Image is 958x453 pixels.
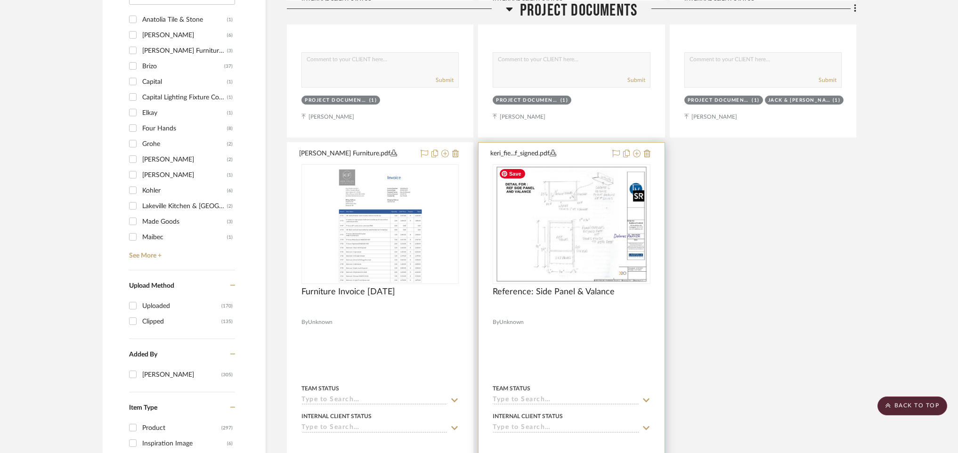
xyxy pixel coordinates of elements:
div: Uploaded [142,299,221,314]
div: Clipped [142,314,221,329]
a: See More + [127,245,235,260]
div: Grohe [142,137,227,152]
div: (1) [227,230,233,245]
div: Anatolia Tile & Stone [142,12,227,27]
div: Kohler [142,183,227,198]
span: By [493,318,499,327]
div: [PERSON_NAME] Furniture Company [142,43,227,58]
button: keri_fie...f_signed.pdf [490,148,606,160]
input: Type to Search… [301,396,447,405]
div: Project Documents [496,97,558,104]
div: Capital [142,74,227,89]
div: (1) [369,97,377,104]
div: [PERSON_NAME] [142,28,227,43]
div: Internal Client Status [301,412,372,421]
div: (3) [227,43,233,58]
div: (1) [560,97,568,104]
img: Furniture Invoice 2/6/25 [335,165,426,283]
div: (1) [227,90,233,105]
input: Type to Search… [493,396,639,405]
div: (3) [227,214,233,229]
div: Project Documents [305,97,367,104]
div: (6) [227,183,233,198]
div: (2) [227,152,233,167]
div: (170) [221,299,233,314]
button: Submit [819,76,836,84]
div: [PERSON_NAME] [142,367,221,382]
div: Capital Lighting Fixture Company [142,90,227,105]
span: Save [500,169,525,178]
span: Furniture Invoice [DATE] [301,287,395,297]
div: Inspiration Image [142,436,227,451]
div: (37) [224,59,233,74]
div: (1) [752,97,760,104]
div: Jack & [PERSON_NAME] Bathroom 2 [768,97,830,104]
input: Type to Search… [301,424,447,433]
div: (6) [227,436,233,451]
input: Type to Search… [493,424,639,433]
img: Reference: Side Panel & Valance [495,165,648,283]
button: Submit [627,76,645,84]
span: Item Type [129,404,157,411]
span: Added By [129,351,157,358]
div: Project Documents [688,97,750,104]
div: (8) [227,121,233,136]
div: Team Status [301,384,339,393]
div: (305) [221,367,233,382]
span: Unknown [499,318,524,327]
span: Upload Method [129,283,174,289]
div: Internal Client Status [493,412,563,421]
span: By [301,318,308,327]
div: Four Hands [142,121,227,136]
div: Lakeville Kitchen & [GEOGRAPHIC_DATA] [142,199,227,214]
div: (135) [221,314,233,329]
div: Maibec [142,230,227,245]
button: Submit [436,76,454,84]
div: (2) [227,137,233,152]
button: [PERSON_NAME] Furniture.pdf [299,148,415,160]
div: Product [142,421,221,436]
div: [PERSON_NAME] [142,152,227,167]
div: (1) [227,168,233,183]
div: (2) [227,199,233,214]
div: Elkay [142,105,227,121]
div: (1) [227,74,233,89]
div: Team Status [493,384,530,393]
div: (1) [227,105,233,121]
div: [PERSON_NAME] [142,168,227,183]
span: Reference: Side Panel & Valance [493,287,615,297]
div: (1) [833,97,841,104]
div: (297) [221,421,233,436]
scroll-to-top-button: BACK TO TOP [877,396,947,415]
div: (1) [227,12,233,27]
div: Brizo [142,59,224,74]
span: Unknown [308,318,333,327]
div: (6) [227,28,233,43]
div: 0 [493,165,649,283]
div: Made Goods [142,214,227,229]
